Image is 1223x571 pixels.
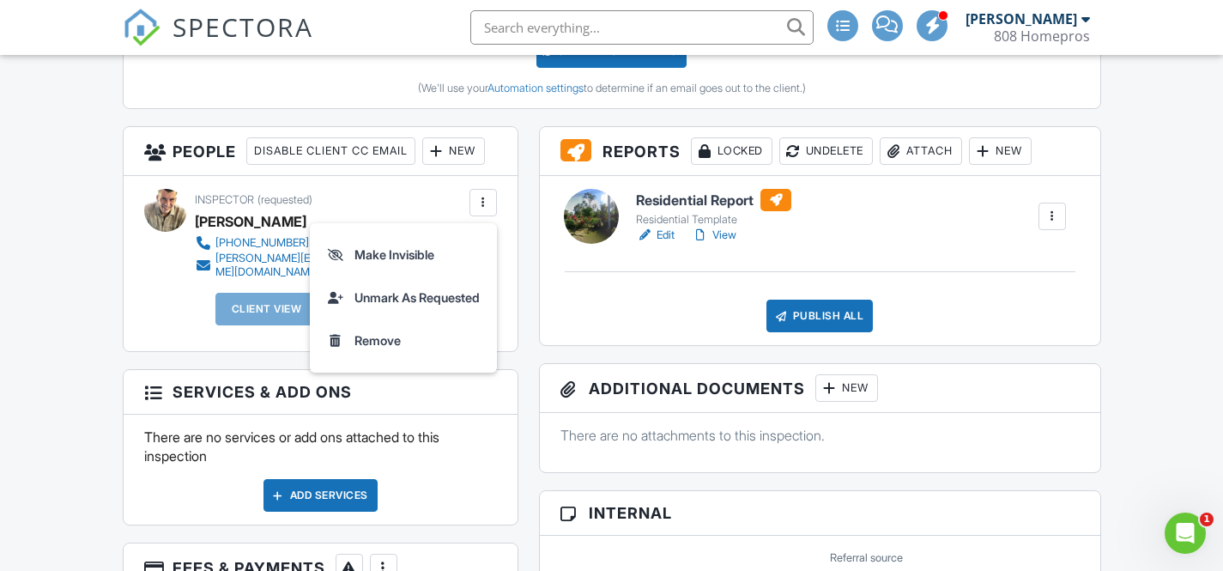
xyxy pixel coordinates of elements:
p: There are no attachments to this inspection. [560,426,1080,445]
div: Residential Template [636,213,791,227]
a: Residential Report Residential Template [636,189,791,227]
a: [PHONE_NUMBER] [195,234,465,252]
span: Inspector [195,193,254,206]
span: (requested) [257,193,312,206]
div: New [815,374,878,402]
div: [PERSON_NAME] [966,10,1077,27]
h3: Additional Documents [540,364,1100,413]
div: (We'll use your to determine if an email goes out to the client.) [136,82,1087,95]
a: Make Invisible [320,234,487,276]
iframe: Intercom live chat [1165,513,1206,554]
label: Referral source [830,550,903,566]
h3: Internal [540,491,1100,536]
h6: Residential Report [636,189,791,211]
span: SPECTORA [173,9,313,45]
div: There are no services or add ons attached to this inspection [124,415,518,525]
a: Automation settings [487,82,584,94]
div: 808 Homepros [994,27,1090,45]
div: Publish All [766,300,874,332]
div: Disable Client CC Email [246,137,415,165]
input: Search everything... [470,10,814,45]
div: Add Services [263,479,378,512]
div: [PERSON_NAME] [195,209,306,234]
a: Unmark As Requested [320,276,487,319]
a: View [692,227,736,244]
h3: Reports [540,127,1100,176]
div: Locked [691,137,772,165]
div: [PHONE_NUMBER] [215,236,309,250]
div: Attach [880,137,962,165]
h3: People [124,127,518,176]
div: [PERSON_NAME][EMAIL_ADDRESS][PERSON_NAME][DOMAIN_NAME] [215,252,465,279]
div: New [969,137,1032,165]
span: 1 [1200,513,1214,526]
a: [PERSON_NAME][EMAIL_ADDRESS][PERSON_NAME][DOMAIN_NAME] [195,252,465,279]
a: Remove [320,319,487,362]
h3: Services & Add ons [124,370,518,415]
a: Edit [636,227,675,244]
img: The Best Home Inspection Software - Spectora [123,9,160,46]
a: SPECTORA [123,23,313,59]
div: Undelete [779,137,873,165]
div: New [422,137,485,165]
